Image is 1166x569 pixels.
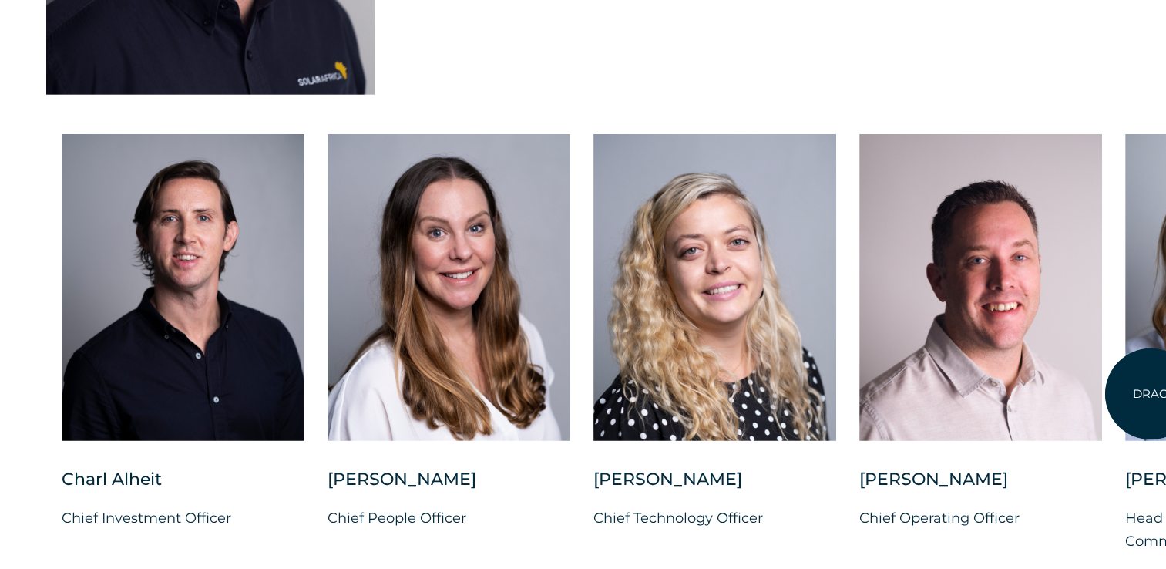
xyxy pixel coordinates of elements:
[62,507,304,530] p: Chief Investment Officer
[859,507,1102,530] p: Chief Operating Officer
[328,468,570,507] div: [PERSON_NAME]
[62,468,304,507] div: Charl Alheit
[593,468,836,507] div: [PERSON_NAME]
[593,507,836,530] p: Chief Technology Officer
[859,468,1102,507] div: [PERSON_NAME]
[328,507,570,530] p: Chief People Officer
